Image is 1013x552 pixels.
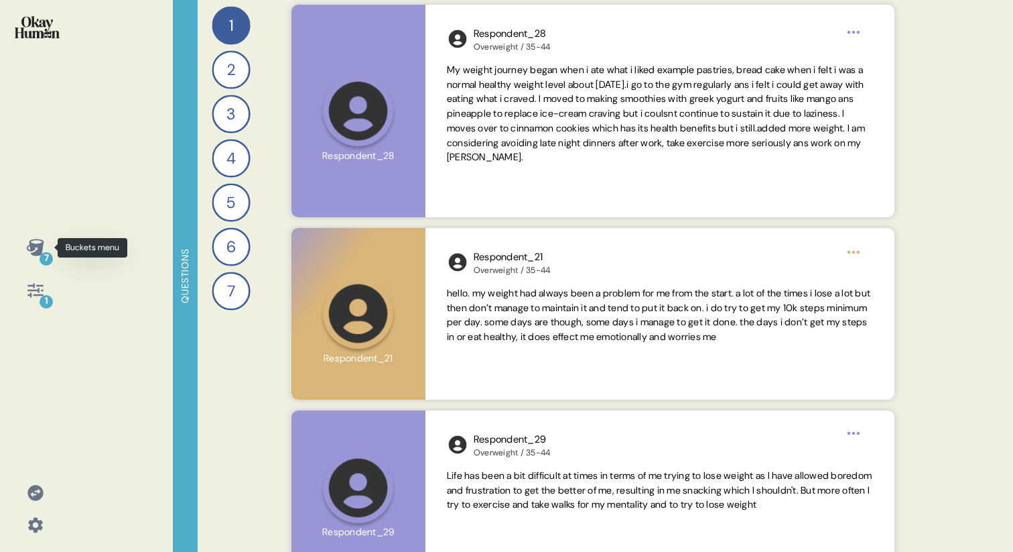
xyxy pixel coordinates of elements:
span: Life has been a bit difficult at times in terms of me trying to lose weight as I have allowed bor... [447,470,872,511]
div: Respondent_29 [474,432,551,447]
img: okayhuman.3b1b6348.png [15,16,60,38]
span: hello. my weight had always been a problem for me from the start. a lot of the times i lose a lot... [447,287,870,343]
div: Respondent_28 [474,26,551,42]
img: l1ibTKarBSWXLOhlfT5LxFP+OttMJpPJZDKZTCbz9PgHEggSPYjZSwEAAAAASUVORK5CYII= [447,252,468,273]
div: 6 [212,227,250,266]
div: Buckets menu [58,238,127,258]
div: Respondent_21 [474,250,551,265]
div: 7 [40,252,53,266]
img: l1ibTKarBSWXLOhlfT5LxFP+OttMJpPJZDKZTCbz9PgHEggSPYjZSwEAAAAASUVORK5CYII= [447,434,468,455]
div: 4 [212,139,250,177]
div: Overweight / 35-44 [474,42,551,52]
div: 7 [212,272,250,310]
span: My weight journey began when i ate what i liked example pastries, bread cake when i felt i was a ... [447,64,865,164]
div: 1 [40,295,53,309]
div: Overweight / 35-44 [474,447,551,458]
img: l1ibTKarBSWXLOhlfT5LxFP+OttMJpPJZDKZTCbz9PgHEggSPYjZSwEAAAAASUVORK5CYII= [447,28,468,50]
div: 5 [212,183,250,221]
div: Overweight / 35-44 [474,265,551,276]
div: 3 [212,95,250,133]
div: 1 [212,6,250,44]
div: 2 [212,50,250,89]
